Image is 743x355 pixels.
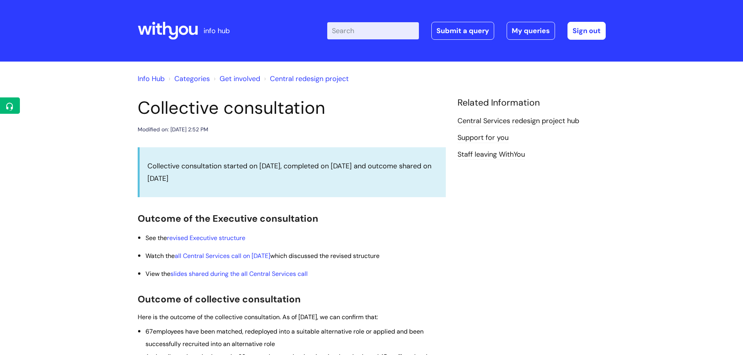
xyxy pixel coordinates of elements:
span: employees have been matched, redeployed into a suitable alternative role or applied and been succ... [145,327,424,348]
span: View the [145,270,308,278]
span: Here is the outcome of the collective consultation. As of [DATE], we can confirm that: [138,313,378,321]
a: revised Executive structure [167,234,245,242]
li: Solution home [167,72,210,85]
h4: Related Information [458,97,606,108]
p: info hub [204,25,230,37]
div: Modified on: [DATE] 2:52 PM [138,125,208,134]
a: Support for you [458,133,509,143]
p: Collective consultation started on [DATE], completed on [DATE] and outcome shared on [DATE] [147,160,438,185]
a: My queries [507,22,555,40]
a: Central Services redesign project hub [458,116,579,126]
a: Info Hub [138,74,165,83]
li: Central redesign project [262,72,349,85]
input: Search [327,22,419,39]
span: 67 [145,327,153,336]
div: | - [327,22,606,40]
a: slides shared during the all Central Services call [170,270,308,278]
span: See the [145,234,245,242]
a: Submit a query [431,22,494,40]
a: Sign out [567,22,606,40]
a: Get involved [220,74,260,83]
a: Central redesign project [270,74,349,83]
span: Outcome of the Executive consultation [138,212,318,224]
a: Staff leaving WithYou [458,150,525,160]
li: Get involved [212,72,260,85]
h1: Collective consultation [138,97,446,118]
span: Outcome of collective consultation [138,293,301,305]
a: Categories [174,74,210,83]
span: Watch the which discussed the revised structure [145,252,379,260]
a: all Central Services call on [DATE] [175,252,270,260]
